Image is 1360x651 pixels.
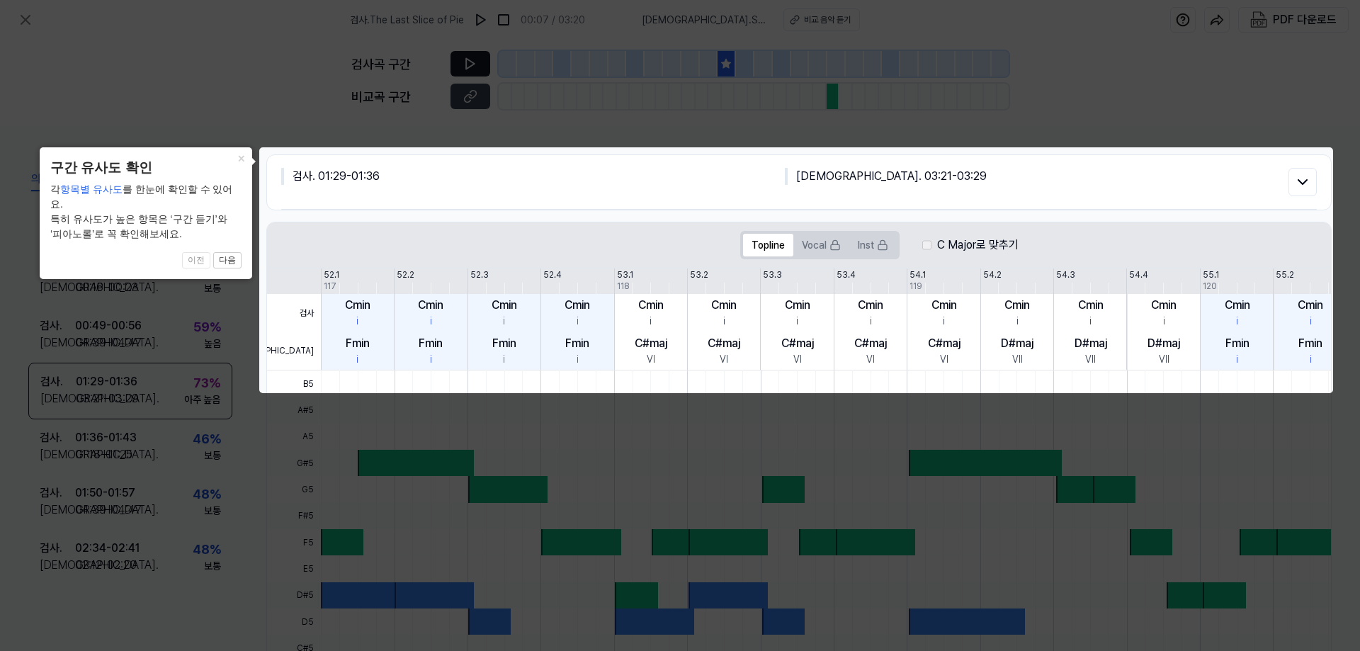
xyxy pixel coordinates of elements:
[50,158,242,179] header: 구간 유사도 확인
[213,252,242,269] button: 다음
[924,169,987,183] span: 03:21 - 03:29
[785,168,1288,185] div: [DEMOGRAPHIC_DATA] .
[50,182,242,242] div: 각 를 한눈에 확인할 수 있어요. 특히 유사도가 높은 항목은 ‘구간 듣기’와 ‘피아노롤’로 꼭 확인해보세요.
[60,183,123,195] span: 항목별 유사도
[229,147,252,167] button: Close
[281,168,785,185] div: 검사 . 01:29 - 01:36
